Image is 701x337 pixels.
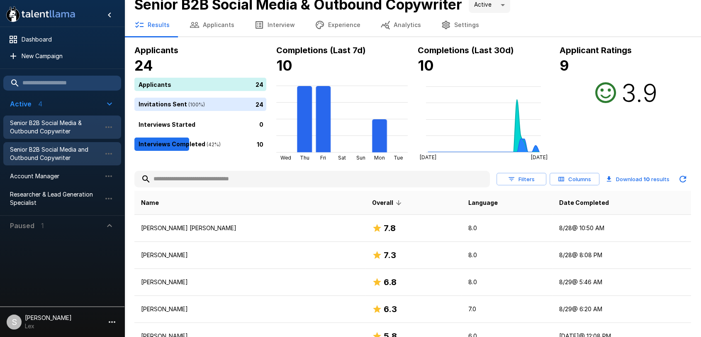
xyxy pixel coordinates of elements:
td: 8/29 @ 6:20 AM [553,296,691,323]
button: Interview [244,13,305,37]
tspan: Fri [320,155,326,161]
h6: 6.8 [384,276,397,289]
b: Completions (Last 30d) [418,45,514,55]
button: Applicants [180,13,244,37]
b: Applicant Ratings [560,45,632,55]
td: 8/29 @ 5:46 AM [553,269,691,296]
td: 8/28 @ 8:08 PM [553,242,691,269]
p: [PERSON_NAME] [141,278,359,286]
button: Columns [550,173,599,186]
p: 10 [257,140,263,148]
b: 24 [134,57,153,74]
p: [PERSON_NAME] [141,251,359,259]
tspan: Sun [356,155,365,161]
span: Name [141,198,159,208]
p: [PERSON_NAME] [PERSON_NAME] [141,224,359,232]
h6: 7.3 [384,248,396,262]
b: 10 [643,176,650,182]
tspan: Wed [280,155,291,161]
h6: 7.8 [384,221,396,235]
h6: 6.3 [384,303,397,316]
tspan: Mon [374,155,385,161]
td: 8/28 @ 10:50 AM [553,215,691,242]
p: 24 [256,100,263,108]
tspan: [DATE] [420,154,436,160]
button: Filters [497,173,546,186]
p: 8.0 [468,278,546,286]
tspan: Thu [299,155,309,161]
button: Updated Today - 8:32 AM [674,171,691,187]
p: 7.0 [468,305,546,313]
button: Experience [305,13,370,37]
tspan: Tue [394,155,403,161]
p: [PERSON_NAME] [141,305,359,313]
span: Language [468,198,498,208]
button: Analytics [370,13,431,37]
p: 0 [259,120,263,128]
h2: 3.9 [621,78,657,108]
b: 10 [276,57,292,74]
p: 8.0 [468,251,546,259]
tspan: Sat [338,155,346,161]
button: Download 10 results [603,171,673,187]
tspan: [DATE] [531,154,548,160]
b: 9 [560,57,569,74]
button: Results [124,13,180,37]
p: 24 [256,80,263,89]
button: Settings [431,13,489,37]
b: Applicants [134,45,178,55]
span: Date Completed [559,198,609,208]
p: 8.0 [468,224,546,232]
b: 10 [418,57,434,74]
span: Overall [372,198,404,208]
b: Completions (Last 7d) [276,45,366,55]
